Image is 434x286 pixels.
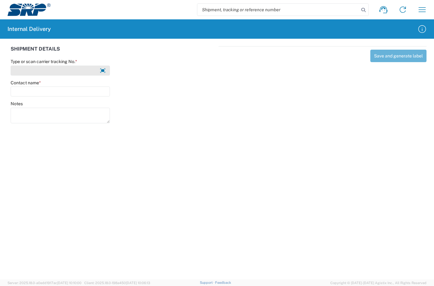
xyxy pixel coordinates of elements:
a: Feedback [215,281,231,284]
a: Support [200,281,215,284]
span: Server: 2025.18.0-a0edd1917ac [7,281,81,285]
div: SHIPMENT DETAILS [11,46,215,59]
span: Copyright © [DATE]-[DATE] Agistix Inc., All Rights Reserved [330,280,427,286]
span: [DATE] 10:06:13 [126,281,150,285]
label: Notes [11,101,23,106]
span: Client: 2025.18.0-198a450 [84,281,150,285]
label: Type or scan carrier tracking No. [11,59,77,64]
span: [DATE] 10:10:00 [57,281,81,285]
input: Shipment, tracking or reference number [197,4,359,16]
img: srp [7,3,51,16]
h2: Internal Delivery [7,25,51,33]
label: Contact name [11,80,41,86]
